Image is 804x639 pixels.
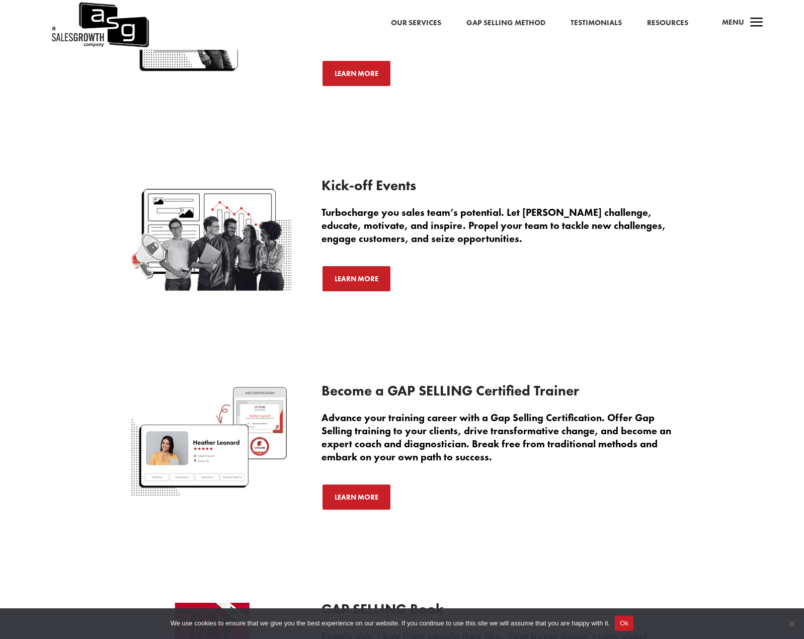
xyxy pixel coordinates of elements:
a: Learn More [321,484,391,511]
a: Our Services [391,17,441,30]
span: No [786,618,796,628]
a: Gap Selling Certified Trainer [130,489,291,498]
span: We use cookies to ensure that we give you the best experience on our website. If you continue to ... [171,618,610,628]
img: Kick-off-Events [130,179,291,291]
a: Gap Selling Method [466,17,545,30]
a: Testimonials [571,17,622,30]
a: Learn More [321,265,391,292]
span: a [747,13,767,33]
p: Advance your training career with a Gap Selling Certification. Offer Gap Selling training to your... [321,411,674,463]
a: Kick-off-Events [130,284,291,293]
a: Learn More [321,60,391,87]
h3: GAP SELLING Book [321,602,674,621]
span: Menu [722,17,744,27]
a: Sales Consulting Services [130,65,291,74]
img: Gap-Selling-Certified-Trainer [130,384,291,496]
h3: Become a GAP SELLING Certified Trainer [321,384,674,403]
p: Turbocharge you sales team’s potential. Let [PERSON_NAME] challenge, educate, motivate, and inspi... [321,206,674,245]
a: Resources [647,17,688,30]
h3: Kick-off Events [321,179,674,198]
button: Ok [615,616,633,631]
